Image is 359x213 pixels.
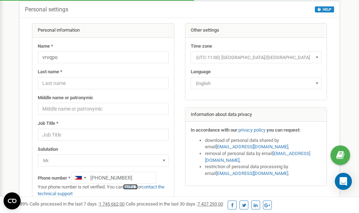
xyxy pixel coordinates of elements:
[38,154,169,166] span: Mr.
[38,184,164,196] a: contact the technical support
[99,201,125,207] u: 1 745 662,00
[38,120,58,127] label: Job Title *
[205,151,310,163] a: [EMAIL_ADDRESS][DOMAIN_NAME]
[191,43,212,50] label: Time zone
[38,51,169,63] input: Name
[205,150,322,164] li: removal of personal data by email ,
[32,23,174,38] div: Personal information
[38,146,58,153] label: Salutation
[216,144,288,149] a: [EMAIL_ADDRESS][DOMAIN_NAME]
[25,6,68,13] h5: Personal settings
[126,201,223,207] span: Calls processed in the last 30 days :
[30,201,125,207] span: Calls processed in the last 7 days :
[38,43,53,50] label: Name *
[266,127,301,133] strong: you can request:
[72,172,88,183] div: Telephone country code
[72,172,156,184] input: +1-800-555-55-55
[191,127,237,133] strong: In accordance with our
[193,79,319,89] span: English
[185,108,327,122] div: Information about data privacy
[185,23,327,38] div: Other settings
[191,51,322,63] span: (UTC-11:00) Pacific/Midway
[216,171,288,176] a: [EMAIL_ADDRESS][DOMAIN_NAME]
[193,53,319,63] span: (UTC-11:00) Pacific/Midway
[191,77,322,89] span: English
[238,127,265,133] a: privacy policy
[315,6,334,12] button: HELP
[191,69,211,75] label: Language
[197,201,223,207] u: 7 427 293,00
[205,164,322,177] li: restriction of personal data processing by email .
[38,103,169,115] input: Middle name or patronymic
[38,77,169,89] input: Last name
[38,184,169,197] p: Your phone number is not verified. You can or
[4,192,21,209] button: Open CMP widget
[205,137,322,150] li: download of personal data shared by email ,
[40,156,166,166] span: Mr.
[123,184,138,190] a: verify it
[38,69,62,75] label: Last name *
[38,129,169,141] input: Job Title
[335,173,352,190] div: Open Intercom Messenger
[38,95,93,101] label: Middle name or patronymic
[38,175,70,182] label: Phone number *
